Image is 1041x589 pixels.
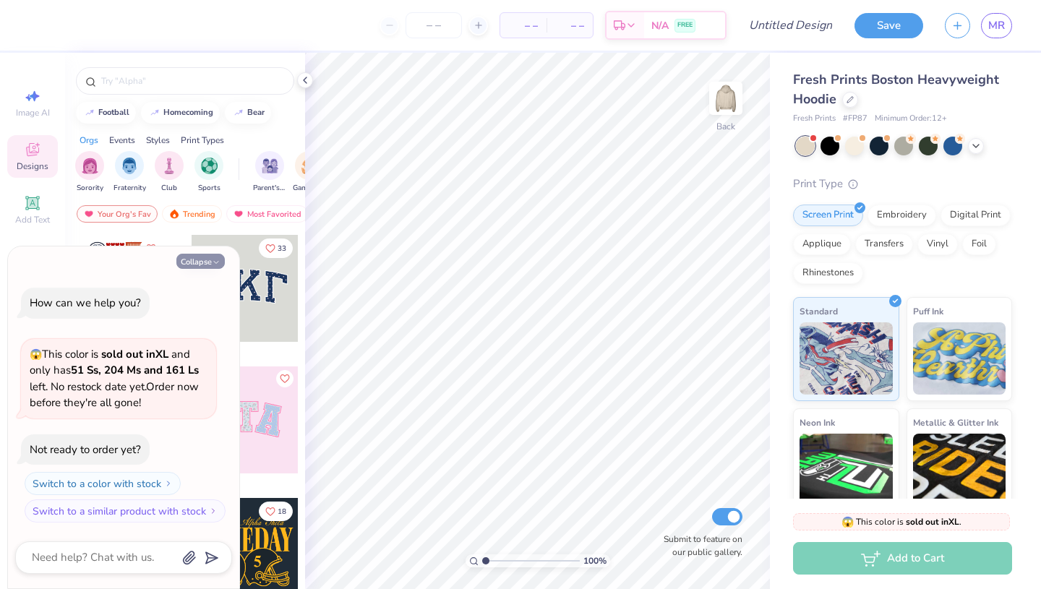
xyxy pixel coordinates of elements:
div: Trending [162,205,222,223]
button: filter button [194,151,223,194]
span: Fresh Prints Boston Heavyweight Hoodie [793,71,999,108]
div: filter for Sports [194,151,223,194]
button: Collapse [176,254,225,269]
button: Like [276,370,294,387]
img: trend_line.gif [233,108,244,117]
span: # FP87 [843,113,867,125]
div: Embroidery [867,205,936,226]
img: Sorority Image [82,158,98,174]
div: Styles [146,134,170,147]
div: filter for Parent's Weekend [253,151,286,194]
img: Metallic & Glitter Ink [913,434,1006,506]
button: filter button [155,151,184,194]
span: 14 [158,245,167,252]
div: How can we help you? [30,296,141,310]
div: filter for Game Day [293,151,326,194]
input: Untitled Design [737,11,844,40]
button: bear [225,102,271,124]
span: 18 [278,508,286,515]
div: Orgs [80,134,98,147]
button: filter button [113,151,146,194]
span: Image AI [16,107,50,119]
input: Try "Alpha" [100,74,285,88]
img: most_fav.gif [233,209,244,219]
span: Sports [198,183,220,194]
strong: sold out in XL [906,516,959,528]
button: Like [140,238,173,258]
img: most_fav.gif [83,209,95,219]
div: Print Types [181,134,224,147]
input: – – [406,12,462,38]
button: Switch to a similar product with stock [25,499,226,523]
span: 😱 [841,515,854,529]
span: 😱 [30,348,42,361]
img: trending.gif [168,209,180,219]
a: MR [981,13,1012,38]
span: Puff Ink [913,304,943,319]
div: Vinyl [917,233,958,255]
div: Transfers [855,233,913,255]
div: filter for Club [155,151,184,194]
button: filter button [253,151,286,194]
div: Most Favorited [226,205,308,223]
button: filter button [75,151,104,194]
img: Fraternity Image [121,158,137,174]
span: – – [509,18,538,33]
img: Switch to a color with stock [164,479,173,488]
img: Sports Image [201,158,218,174]
img: Parent's Weekend Image [262,158,278,174]
button: Switch to a color with stock [25,472,181,495]
div: filter for Sorority [75,151,104,194]
strong: 51 Ss, 204 Ms and 161 Ls [71,363,199,377]
span: Sorority [77,183,103,194]
button: football [76,102,136,124]
div: Digital Print [941,205,1011,226]
span: 100 % [583,554,607,567]
img: Standard [800,322,893,395]
span: Parent's Weekend [253,183,286,194]
div: bear [247,108,265,116]
img: Back [711,84,740,113]
span: This color is and only has left . No restock date yet. Order now before they're all gone! [30,347,199,410]
span: Club [161,183,177,194]
div: Events [109,134,135,147]
div: football [98,108,129,116]
strong: sold out in XL [101,347,168,361]
img: Switch to a similar product with stock [209,507,218,515]
div: Not ready to order yet? [30,442,141,457]
span: N/A [651,18,669,33]
img: Neon Ink [800,434,893,506]
span: This color is . [841,515,961,528]
div: homecoming [163,108,213,116]
button: homecoming [141,102,220,124]
div: filter for Fraternity [113,151,146,194]
img: trend_line.gif [84,108,95,117]
img: Puff Ink [913,322,1006,395]
span: Metallic & Glitter Ink [913,415,998,430]
div: Screen Print [793,205,863,226]
button: Like [259,238,293,258]
div: Applique [793,233,851,255]
div: Your Org's Fav [77,205,158,223]
button: Save [854,13,923,38]
div: Back [716,120,735,133]
span: Fresh Prints [793,113,836,125]
span: Add Text [15,214,50,225]
img: Game Day Image [301,158,318,174]
span: Game Day [293,183,326,194]
span: Fraternity [113,183,146,194]
span: MR [988,17,1005,34]
label: Submit to feature on our public gallery. [656,533,742,559]
img: trend_line.gif [149,108,160,117]
span: Minimum Order: 12 + [875,113,947,125]
button: filter button [293,151,326,194]
div: Print Type [793,176,1012,192]
span: Neon Ink [800,415,835,430]
span: – – [555,18,584,33]
div: Foil [962,233,996,255]
button: Like [259,502,293,521]
img: Club Image [161,158,177,174]
span: Designs [17,160,48,172]
div: Rhinestones [793,262,863,284]
span: FREE [677,20,693,30]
